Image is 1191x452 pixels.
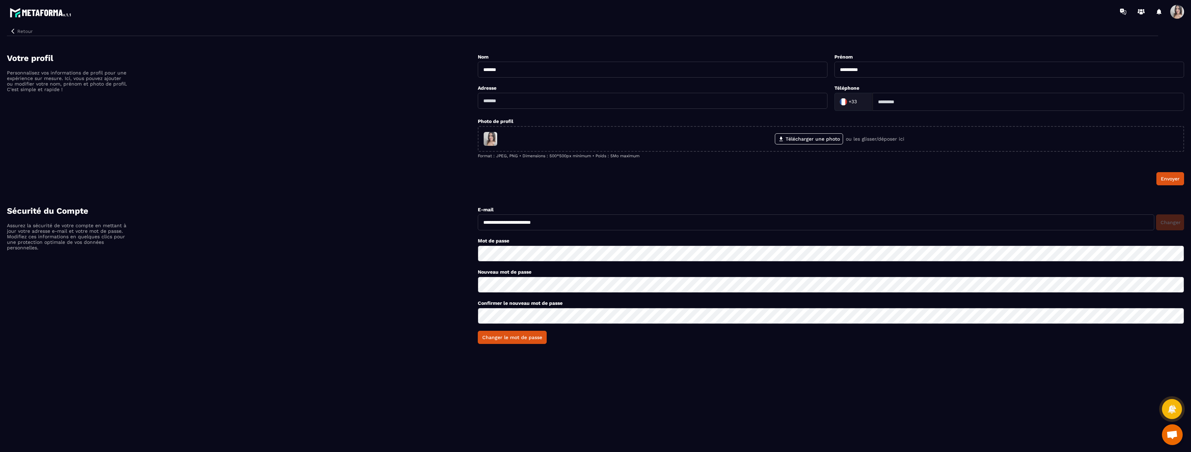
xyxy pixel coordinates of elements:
[834,54,853,60] label: Prénom
[478,54,489,60] label: Nom
[834,93,872,111] div: Search for option
[836,95,850,109] img: Country Flag
[478,118,513,124] label: Photo de profil
[7,27,35,36] button: Retour
[1162,424,1183,445] div: Ouvrir le chat
[10,6,72,19] img: logo
[7,223,128,250] p: Assurez la sécurité de votre compte en mettant à jour votre adresse e-mail et votre mot de passe....
[775,133,843,144] label: Télécharger une photo
[849,98,857,105] span: +33
[7,53,478,63] h4: Votre profil
[478,300,563,306] label: Confirmer le nouveau mot de passe
[478,238,509,243] label: Mot de passe
[478,331,547,344] button: Changer le mot de passe
[7,70,128,92] p: Personnalisez vos informations de profil pour une expérience sur mesure. Ici, vous pouvez ajouter...
[478,153,1184,158] p: Format : JPEG, PNG • Dimensions : 500*500px minimum • Poids : 5Mo maximum
[834,85,859,91] label: Téléphone
[846,136,904,142] p: ou les glisser/déposer ici
[1156,172,1184,185] button: Envoyer
[7,206,478,216] h4: Sécurité du Compte
[478,269,531,275] label: Nouveau mot de passe
[858,97,865,107] input: Search for option
[478,207,494,212] label: E-mail
[478,85,496,91] label: Adresse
